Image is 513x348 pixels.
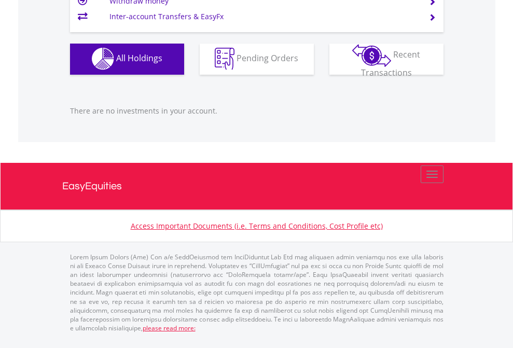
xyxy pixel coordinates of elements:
button: Recent Transactions [329,44,443,75]
a: Access Important Documents (i.e. Terms and Conditions, Cost Profile etc) [131,221,383,231]
span: Pending Orders [237,52,298,64]
button: Pending Orders [200,44,314,75]
td: Inter-account Transfers & EasyFx [109,9,416,24]
img: holdings-wht.png [92,48,114,70]
img: pending_instructions-wht.png [215,48,234,70]
span: Recent Transactions [361,49,421,78]
span: All Holdings [116,52,162,64]
p: There are no investments in your account. [70,106,443,116]
button: All Holdings [70,44,184,75]
img: transactions-zar-wht.png [352,44,391,67]
a: please read more: [143,324,196,332]
p: Lorem Ipsum Dolors (Ame) Con a/e SeddOeiusmod tem InciDiduntut Lab Etd mag aliquaen admin veniamq... [70,253,443,332]
a: EasyEquities [62,163,451,210]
